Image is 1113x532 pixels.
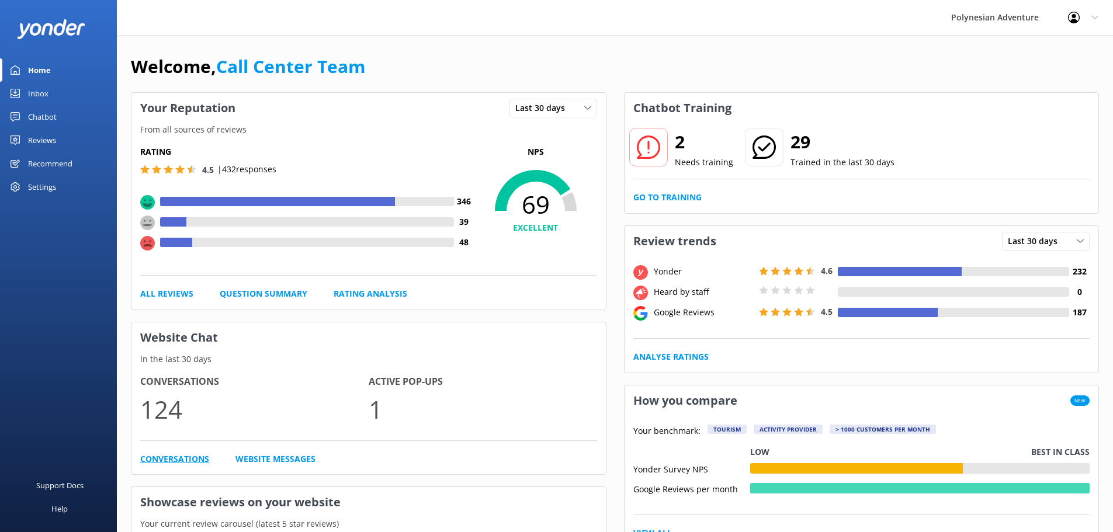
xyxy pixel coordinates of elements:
[131,93,244,123] h3: Your Reputation
[131,123,606,136] p: From all sources of reviews
[28,152,72,175] div: Recommend
[651,306,756,319] div: Google Reviews
[454,215,474,228] h4: 39
[633,425,701,439] p: Your benchmark:
[515,102,572,114] span: Last 30 days
[790,128,894,156] h2: 29
[821,306,833,317] span: 4.5
[708,425,747,434] div: Tourism
[1008,235,1065,248] span: Last 30 days
[140,390,369,429] p: 124
[474,221,597,234] h4: EXCELLENT
[454,236,474,249] h4: 48
[821,265,833,276] span: 4.6
[140,374,369,390] h4: Conversations
[217,163,276,176] p: | 432 responses
[754,425,823,434] div: Activity Provider
[202,164,214,175] span: 4.5
[369,374,597,390] h4: Active Pop-ups
[18,19,85,39] img: yonder-white-logo.png
[633,483,750,493] div: Google Reviews per month
[28,175,56,199] div: Settings
[830,425,936,434] div: > 1000 customers per month
[131,322,606,353] h3: Website Chat
[454,195,474,208] h4: 346
[633,350,709,363] a: Analyse Ratings
[28,105,57,128] div: Chatbot
[131,53,365,81] h1: Welcome,
[131,517,606,530] p: Your current review carousel (latest 5 star reviews)
[474,190,597,219] span: 69
[1070,395,1090,406] span: New
[675,128,733,156] h2: 2
[36,474,84,497] div: Support Docs
[140,145,474,158] h5: Rating
[625,226,725,256] h3: Review trends
[140,287,193,300] a: All Reviews
[28,128,56,152] div: Reviews
[625,93,740,123] h3: Chatbot Training
[51,497,68,520] div: Help
[1069,286,1090,298] h4: 0
[28,82,48,105] div: Inbox
[140,453,209,465] a: Conversations
[220,287,307,300] a: Question Summary
[131,487,606,517] h3: Showcase reviews on your website
[675,156,733,169] p: Needs training
[790,156,894,169] p: Trained in the last 30 days
[1069,306,1090,319] h4: 187
[131,353,606,366] p: In the last 30 days
[651,286,756,298] div: Heard by staff
[369,390,597,429] p: 1
[1031,446,1090,458] p: Best in class
[216,54,365,78] a: Call Center Team
[1069,265,1090,278] h4: 232
[633,191,702,204] a: Go to Training
[633,463,750,474] div: Yonder Survey NPS
[235,453,315,465] a: Website Messages
[474,145,597,158] p: NPS
[28,58,51,82] div: Home
[651,265,756,278] div: Yonder
[625,385,746,416] h3: How you compare
[334,287,407,300] a: Rating Analysis
[750,446,769,458] p: Low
